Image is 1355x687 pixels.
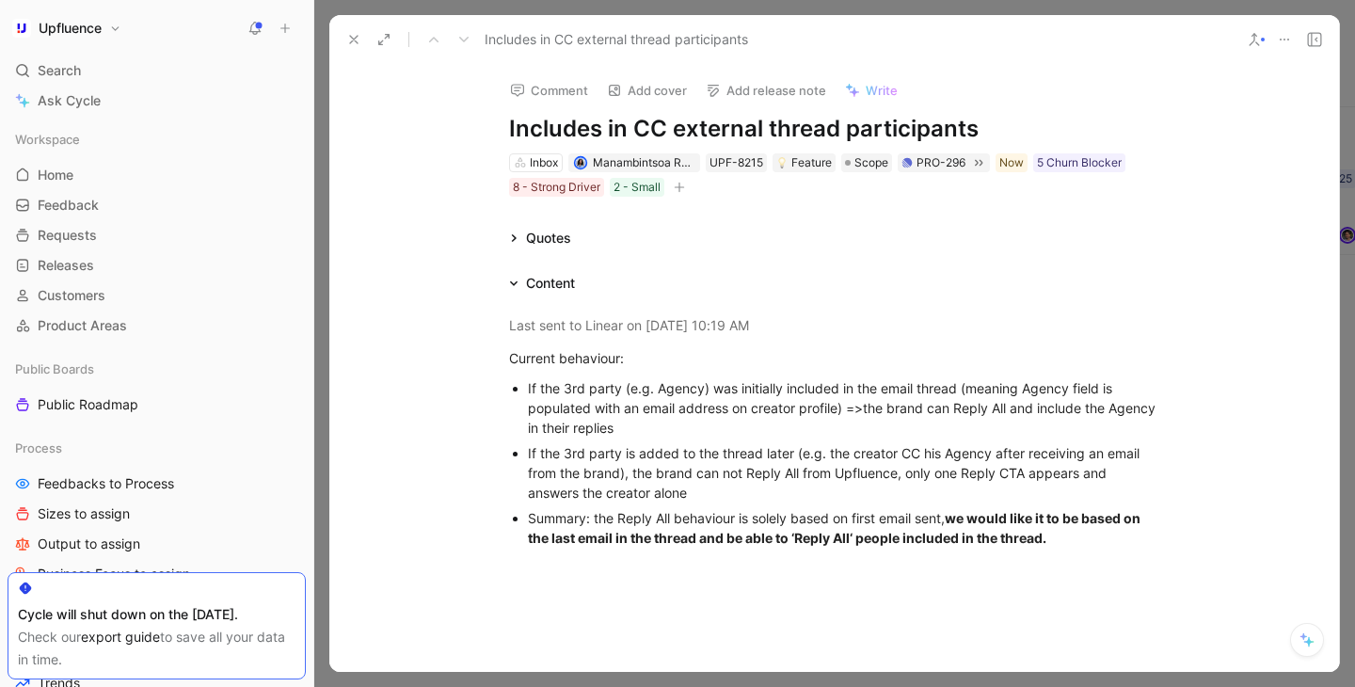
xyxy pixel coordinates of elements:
span: Product Areas [38,316,127,335]
button: Write [837,77,906,104]
div: Scope [841,153,892,172]
span: Write [866,82,898,99]
div: Public Boards [8,355,306,383]
span: Includes in CC external thread participants [485,28,748,51]
img: avatar [576,157,586,168]
span: Public Boards [15,359,94,378]
span: Requests [38,226,97,245]
button: Add release note [697,77,835,104]
span: Process [15,439,62,457]
span: Sizes to assign [38,504,130,523]
strong: we would like it to be based on the last email in the thread and be able to ‘Reply All‘ people in... [528,510,1143,546]
div: 5 Churn Blocker [1037,153,1122,172]
div: Workspace [8,125,306,153]
div: 💡Feature [773,153,836,172]
span: Scope [854,153,888,172]
div: Current behaviour: [509,348,1160,368]
div: Feature [776,153,832,172]
div: 8 - Strong Driver [513,178,600,197]
span: Customers [38,286,105,305]
div: Summary: the Reply All behaviour is solely based on first email sent, [528,508,1160,548]
a: Requests [8,221,306,249]
div: Now [999,153,1024,172]
a: Business Focus to assign [8,560,306,588]
div: UPF-8215 [709,153,763,172]
span: Releases [38,256,94,275]
div: If the 3rd party is added to the thread later (e.g. the creator CC his Agency after receiving an ... [528,443,1160,503]
span: Business Focus to assign [38,565,190,583]
a: Feedbacks to Process [8,470,306,498]
span: Output to assign [38,535,140,553]
div: PRO-296 [917,153,965,172]
a: Home [8,161,306,189]
button: Comment [502,77,597,104]
h1: Upfluence [39,20,102,37]
img: 💡 [776,157,788,168]
div: Content [502,272,582,295]
div: ProcessFeedbacks to ProcessSizes to assignOutput to assignBusiness Focus to assign [8,434,306,588]
div: Quotes [526,227,571,249]
a: Ask Cycle [8,87,306,115]
a: export guide [81,629,160,645]
a: Feedback [8,191,306,219]
div: If the 3rd party (e.g. Agency) was initially included in the email thread (meaning Agency field i... [528,378,1160,438]
button: UpfluenceUpfluence [8,15,126,41]
div: Quotes [502,227,579,249]
a: Product Areas [8,312,306,340]
div: Public BoardsPublic Roadmap [8,355,306,419]
span: Manambintsoa RABETRANO [593,155,742,169]
a: Customers [8,281,306,310]
a: Sizes to assign [8,500,306,528]
img: Upfluence [12,19,31,38]
div: Inbox [530,153,558,172]
h1: Includes in CC external thread participants [509,114,1160,144]
a: Public Roadmap [8,391,306,419]
div: Check our to save all your data in time. [18,626,295,671]
span: Feedbacks to Process [38,474,174,493]
mark: Last sent to Linear on [DATE] 10:19 AM [509,317,749,333]
span: Search [38,59,81,82]
a: Releases [8,251,306,280]
div: Cycle will shut down on the [DATE]. [18,603,295,626]
span: Home [38,166,73,184]
div: Search [8,56,306,85]
a: Output to assign [8,530,306,558]
span: Workspace [15,130,80,149]
span: Ask Cycle [38,89,101,112]
span: Public Roadmap [38,395,138,414]
div: Content [526,272,575,295]
div: 2 - Small [614,178,661,197]
button: Add cover [598,77,695,104]
span: Feedback [38,196,99,215]
div: Process [8,434,306,462]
